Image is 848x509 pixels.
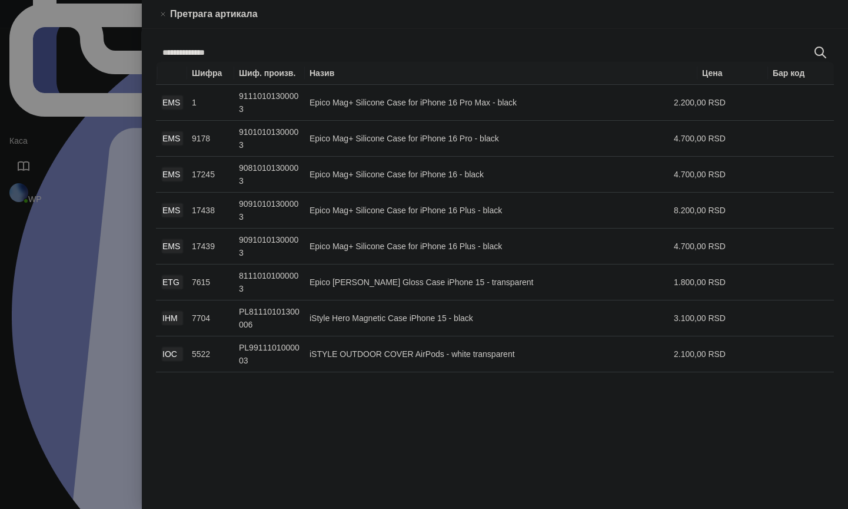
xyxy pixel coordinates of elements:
[187,336,234,372] td: 5522
[187,193,234,229] td: 17438
[305,62,697,85] th: Назив
[187,121,234,157] td: 9178
[669,372,740,408] td: 2.300,00 RSD
[234,265,305,300] td: 81110101000003
[187,229,234,265] td: 17439
[234,336,305,372] td: PL9911101000003
[305,229,669,265] td: Epico Mag+ Silicone Case for iPhone 16 Plus - black
[156,7,170,21] button: Close
[162,240,182,253] div: EMS
[669,300,740,336] td: 3.100,00 RSD
[669,193,740,229] td: 8.200,00 RSD
[669,265,740,300] td: 1.800,00 RSD
[305,300,669,336] td: iStyle Hero Magnetic Case iPhone 15 - black
[669,229,740,265] td: 4.700,00 RSD
[234,229,305,265] td: 90910101300003
[187,157,234,193] td: 17245
[187,372,234,408] td: 1096
[162,132,182,145] div: EMS
[187,300,234,336] td: 7704
[234,62,305,85] th: Шиф. произв.
[187,62,234,85] th: Шифра
[305,265,669,300] td: Epico [PERSON_NAME] Gloss Case iPhone 15 - transparent
[162,204,182,217] div: EMS
[234,372,305,408] td: PL9911101100003
[305,193,669,229] td: Epico Mag+ Silicone Case for iPhone 16 Plus - black
[669,85,740,121] td: 2.200,00 RSD
[170,7,834,21] div: Претрага артикала
[669,336,740,372] td: 2.100,00 RSD
[162,168,182,181] div: EMS
[305,85,669,121] td: Epico Mag+ Silicone Case for iPhone 16 Pro Max - black
[162,312,182,325] div: IHM
[162,276,182,289] div: ETG
[669,121,740,157] td: 4.700,00 RSD
[187,85,234,121] td: 1
[162,348,182,361] div: IOC
[234,157,305,193] td: 90810101300003
[234,193,305,229] td: 90910101300003
[305,336,669,372] td: iSTYLE OUTDOOR COVER AirPods - white transparent
[234,85,305,121] td: 91110101300003
[305,121,669,157] td: Epico Mag+ Silicone Case for iPhone 16 Pro - black
[305,372,669,408] td: iSTYLE SILICONE COVER AirPods - white
[187,265,234,300] td: 7615
[697,62,768,85] th: Цена
[162,96,182,109] div: EMS
[234,121,305,157] td: 91010101300003
[669,157,740,193] td: 4.700,00 RSD
[305,157,669,193] td: Epico Mag+ Silicone Case for iPhone 16 - black
[234,300,305,336] td: PL81110101300006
